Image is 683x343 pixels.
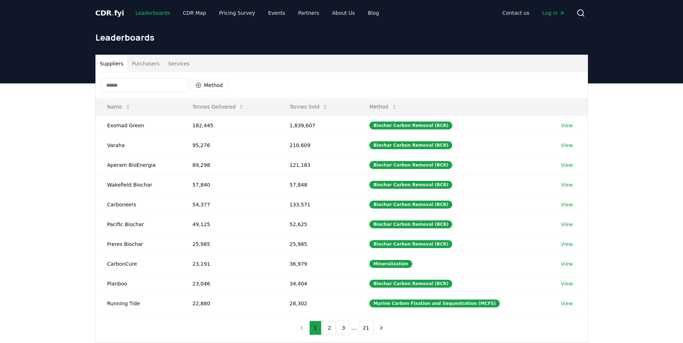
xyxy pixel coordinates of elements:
span: . [112,9,114,17]
a: About Us [326,6,360,19]
li: ... [351,324,356,332]
td: 210,609 [278,135,358,155]
button: Tonnes Sold [284,100,334,114]
td: 28,302 [278,293,358,313]
td: 25,985 [278,234,358,254]
td: 36,979 [278,254,358,274]
button: next page [375,321,387,335]
a: Leaderboards [130,6,176,19]
a: Blog [362,6,385,19]
a: View [561,201,573,208]
td: 182,445 [181,115,278,135]
a: Partners [292,6,325,19]
a: Contact us [496,6,535,19]
div: Marine Carbon Fixation and Sequestration (MCFS) [369,299,500,307]
td: Exomad Green [96,115,181,135]
td: 49,125 [181,214,278,234]
td: 25,985 [181,234,278,254]
span: Log in [542,9,565,17]
nav: Main [130,6,385,19]
a: View [561,280,573,287]
a: Pricing Survey [213,6,261,19]
button: Method [364,100,403,114]
a: View [561,241,573,248]
td: 89,298 [181,155,278,175]
td: 52,625 [278,214,358,234]
td: Carboneers [96,195,181,214]
div: Biochar Carbon Removal (BCR) [369,240,452,248]
td: 121,183 [278,155,358,175]
nav: Main [496,6,570,19]
a: View [561,260,573,267]
h1: Leaderboards [95,32,588,43]
td: 54,377 [181,195,278,214]
td: 95,276 [181,135,278,155]
button: Services [164,55,194,72]
a: CDR Map [177,6,212,19]
td: 1,839,607 [278,115,358,135]
div: Biochar Carbon Removal (BCR) [369,280,452,288]
div: Biochar Carbon Removal (BCR) [369,141,452,149]
a: View [561,122,573,129]
button: Tonnes Delivered [187,100,250,114]
td: 34,404 [278,274,358,293]
td: Planboo [96,274,181,293]
button: Purchasers [127,55,164,72]
a: View [561,300,573,307]
td: 57,840 [181,175,278,195]
div: Biochar Carbon Removal (BCR) [369,161,452,169]
td: Varaha [96,135,181,155]
button: Method [191,79,228,91]
a: Events [262,6,291,19]
a: View [561,161,573,169]
button: 2 [323,321,336,335]
div: Mineralization [369,260,412,268]
td: Freres Biochar [96,234,181,254]
div: Biochar Carbon Removal (BCR) [369,181,452,189]
td: CarbonCure [96,254,181,274]
button: Suppliers [96,55,128,72]
td: Wakefield Biochar [96,175,181,195]
td: 23,046 [181,274,278,293]
td: Running Tide [96,293,181,313]
a: View [561,181,573,188]
td: 133,571 [278,195,358,214]
a: CDR.fyi [95,8,124,18]
div: Biochar Carbon Removal (BCR) [369,122,452,129]
div: Biochar Carbon Removal (BCR) [369,220,452,228]
div: Biochar Carbon Removal (BCR) [369,201,452,209]
a: View [561,221,573,228]
button: 21 [358,321,374,335]
button: Name [102,100,136,114]
span: CDR fyi [95,9,124,17]
a: Log in [536,6,570,19]
td: Aperam BioEnergia [96,155,181,175]
button: 3 [337,321,350,335]
td: Pacific Biochar [96,214,181,234]
td: 22,880 [181,293,278,313]
a: View [561,142,573,149]
button: 1 [309,321,322,335]
td: 57,848 [278,175,358,195]
td: 23,191 [181,254,278,274]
